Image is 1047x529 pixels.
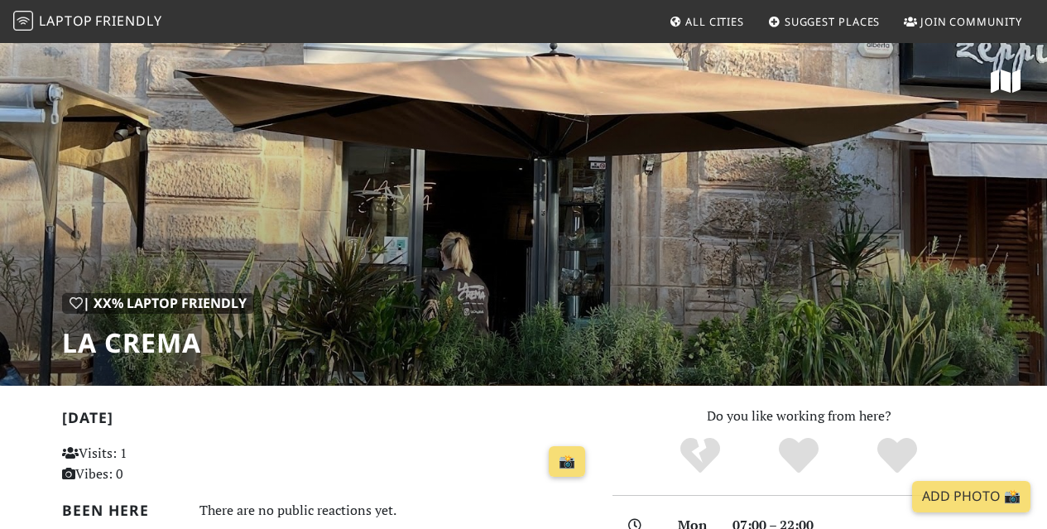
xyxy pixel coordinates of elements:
h2: Been here [62,502,180,519]
div: | XX% Laptop Friendly [62,293,254,315]
a: 📸 [549,446,585,478]
a: Add Photo 📸 [912,481,1030,512]
a: All Cities [662,7,751,36]
span: Suggest Places [785,14,881,29]
span: Laptop [39,12,93,30]
a: Join Community [897,7,1029,36]
span: Friendly [95,12,161,30]
a: Suggest Places [761,7,887,36]
h1: La Crema [62,327,254,358]
div: No [651,435,750,477]
img: LaptopFriendly [13,11,33,31]
span: Join Community [920,14,1022,29]
div: Yes [750,435,848,477]
p: Do you like working from here? [612,406,986,427]
div: There are no public reactions yet. [199,498,593,522]
p: Visits: 1 Vibes: 0 [62,443,226,485]
h2: [DATE] [62,409,593,433]
a: LaptopFriendly LaptopFriendly [13,7,162,36]
div: Definitely! [848,435,946,477]
span: All Cities [685,14,744,29]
